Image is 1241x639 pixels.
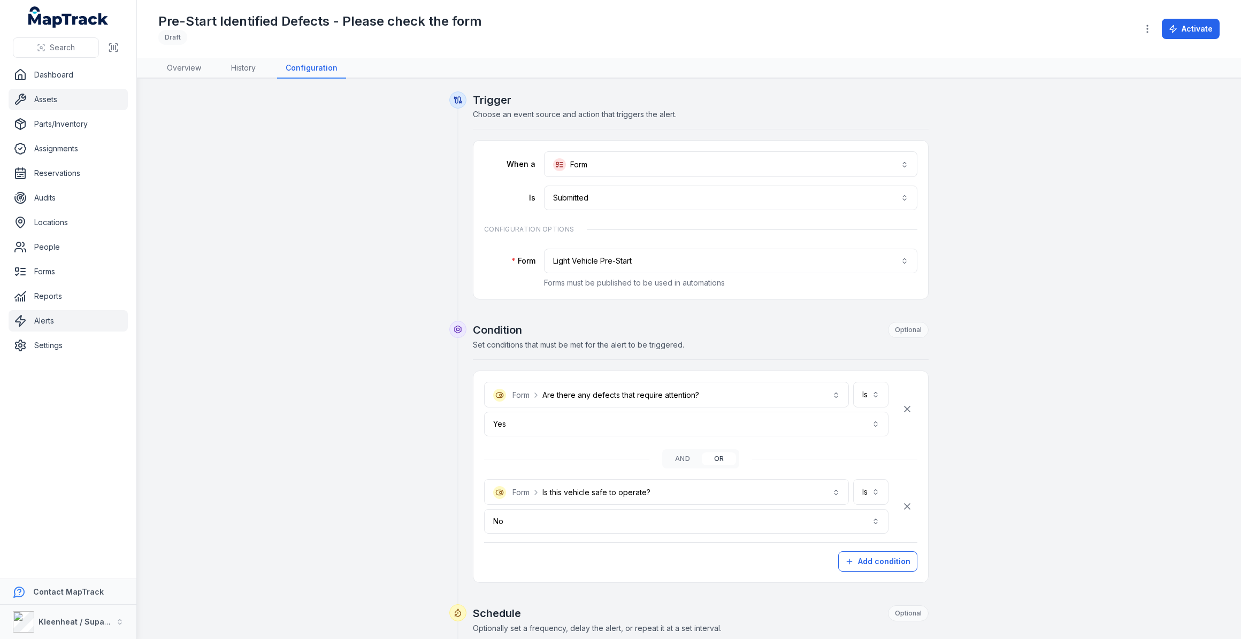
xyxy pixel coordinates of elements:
[484,256,535,266] label: Form
[50,42,75,53] span: Search
[888,605,929,621] div: Optional
[838,551,917,572] button: Add condition
[484,382,849,407] button: FormAre there any defects that require attention?
[484,159,535,170] label: When a
[9,138,128,159] a: Assignments
[473,623,722,633] span: Optionally set a frequency, delay the alert, or repeat it at a set interval.
[9,163,128,184] a: Reservations
[473,110,677,119] span: Choose an event source and action that triggers the alert.
[9,187,128,209] a: Audits
[853,479,888,505] button: Is
[33,587,104,596] strong: Contact MapTrack
[158,58,210,79] a: Overview
[9,236,128,258] a: People
[702,452,736,465] button: or
[473,93,929,107] h2: Trigger
[665,452,700,465] button: and
[28,6,109,28] a: MapTrack
[158,30,187,45] div: Draft
[9,310,128,332] a: Alerts
[39,617,118,626] strong: Kleenheat / Supagas
[9,335,128,356] a: Settings
[484,412,888,436] button: Yes
[484,509,888,534] button: No
[853,382,888,407] button: Is
[484,193,535,203] label: Is
[1162,19,1220,39] button: Activate
[544,278,917,288] p: Forms must be published to be used in automations
[9,89,128,110] a: Assets
[9,113,128,135] a: Parts/Inventory
[544,186,917,210] button: Submitted
[9,212,128,233] a: Locations
[544,151,917,177] button: Form
[9,261,128,282] a: Forms
[158,13,482,30] h1: Pre-Start Identified Defects - Please check the form
[544,249,917,273] button: Light Vehicle Pre-Start
[484,479,849,505] button: FormIs this vehicle safe to operate?
[277,58,346,79] a: Configuration
[484,219,917,240] div: Configuration Options
[473,340,684,349] span: Set conditions that must be met for the alert to be triggered.
[13,37,99,58] button: Search
[9,286,128,307] a: Reports
[888,322,929,338] div: Optional
[223,58,264,79] a: History
[9,64,128,86] a: Dashboard
[473,605,929,621] h2: Schedule
[473,322,929,338] h2: Condition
